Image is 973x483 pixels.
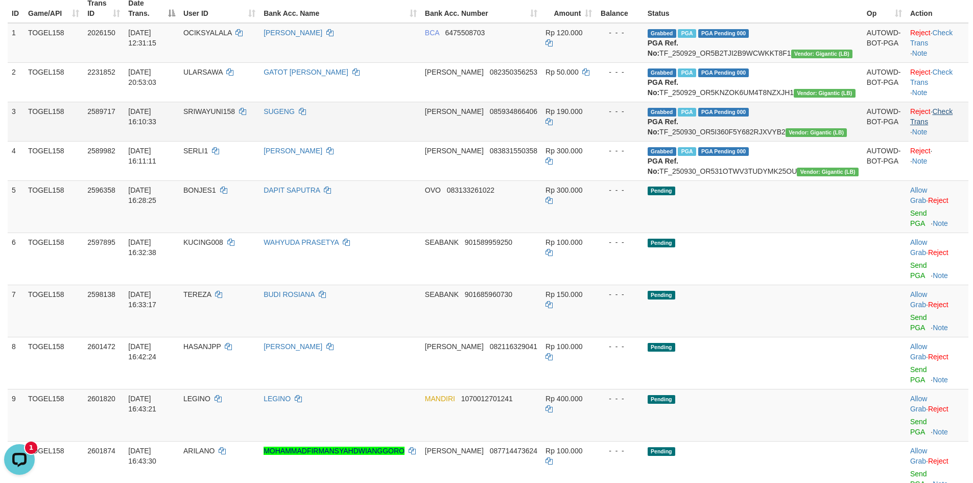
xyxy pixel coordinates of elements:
[24,233,83,285] td: TOGEL158
[25,2,37,14] div: New messages notification
[425,29,439,37] span: BCA
[425,342,484,351] span: [PERSON_NAME]
[465,290,512,298] span: Copy 901685960730 to clipboard
[933,271,948,280] a: Note
[128,107,156,126] span: [DATE] 16:10:33
[264,147,322,155] a: [PERSON_NAME]
[863,62,906,102] td: AUTOWD-BOT-PGA
[910,107,953,126] a: Check Trans
[545,395,582,403] span: Rp 400.000
[933,428,948,436] a: Note
[264,238,339,246] a: WAHYUDA PRASETYA
[678,108,696,117] span: Marked by azecs1
[8,23,24,63] td: 1
[906,62,968,102] td: · ·
[600,237,639,247] div: - - -
[698,147,749,156] span: PGA Pending
[928,196,948,204] a: Reject
[600,185,639,195] div: - - -
[128,290,156,309] span: [DATE] 16:33:17
[910,29,931,37] a: Reject
[698,29,749,38] span: PGA Pending
[928,405,948,413] a: Reject
[794,89,856,98] span: Vendor URL: https://dashboard.q2checkout.com/secure
[648,78,678,97] b: PGA Ref. No:
[183,342,221,351] span: HASANJPP
[87,107,115,116] span: 2589717
[264,395,291,403] a: LEGINO
[912,157,928,165] a: Note
[600,146,639,156] div: - - -
[87,68,115,76] span: 2231852
[545,447,582,455] span: Rp 100.000
[678,68,696,77] span: Marked by azecs1
[698,68,749,77] span: PGA Pending
[910,186,928,204] span: ·
[600,106,639,117] div: - - -
[545,68,579,76] span: Rp 50.000
[183,290,211,298] span: TEREZA
[8,62,24,102] td: 2
[425,290,459,298] span: SEABANK
[933,219,948,227] a: Note
[648,39,678,57] b: PGA Ref. No:
[928,301,948,309] a: Reject
[910,68,953,86] a: Check Trans
[910,107,931,116] a: Reject
[128,186,156,204] span: [DATE] 16:28:25
[4,4,35,35] button: Open LiveChat chat widget
[128,342,156,361] span: [DATE] 16:42:24
[863,102,906,141] td: AUTOWD-BOT-PGA
[928,353,948,361] a: Reject
[600,446,639,456] div: - - -
[8,180,24,233] td: 5
[24,180,83,233] td: TOGEL158
[264,447,405,455] a: MOHAMMADFIRMANSYAHDWIANGGORO
[910,395,927,413] a: Allow Grab
[906,389,968,441] td: ·
[600,341,639,352] div: - - -
[648,68,676,77] span: Grabbed
[425,186,441,194] span: OVO
[910,68,931,76] a: Reject
[648,118,678,136] b: PGA Ref. No:
[264,342,322,351] a: [PERSON_NAME]
[910,147,931,155] a: Reject
[183,68,223,76] span: ULARSAWA
[906,285,968,337] td: ·
[490,342,537,351] span: Copy 082116329041 to clipboard
[490,68,537,76] span: Copy 082350356253 to clipboard
[425,395,455,403] span: MANDIRI
[183,395,210,403] span: LEGINO
[644,141,863,180] td: TF_250930_OR531OTWV3TUDYMK25OU
[545,107,582,116] span: Rp 190.000
[425,147,484,155] span: [PERSON_NAME]
[933,324,948,332] a: Note
[910,238,928,257] span: ·
[545,238,582,246] span: Rp 100.000
[425,238,459,246] span: SEABANK
[910,238,927,257] a: Allow Grab
[910,290,927,309] a: Allow Grab
[797,168,859,176] span: Vendor URL: https://dashboard.q2checkout.com/secure
[545,342,582,351] span: Rp 100.000
[447,186,494,194] span: Copy 083133261022 to clipboard
[425,447,484,455] span: [PERSON_NAME]
[910,290,928,309] span: ·
[183,238,223,246] span: KUCING008
[863,141,906,180] td: AUTOWD-BOT-PGA
[24,285,83,337] td: TOGEL158
[87,342,115,351] span: 2601472
[490,447,537,455] span: Copy 087714473624 to clipboard
[910,418,927,436] a: Send PGA
[24,337,83,389] td: TOGEL158
[183,186,216,194] span: BONJES1
[928,457,948,465] a: Reject
[644,102,863,141] td: TF_250930_OR5I360F5Y682RJXVYB2
[863,23,906,63] td: AUTOWD-BOT-PGA
[24,23,83,63] td: TOGEL158
[912,128,928,136] a: Note
[8,233,24,285] td: 6
[698,108,749,117] span: PGA Pending
[910,209,927,227] a: Send PGA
